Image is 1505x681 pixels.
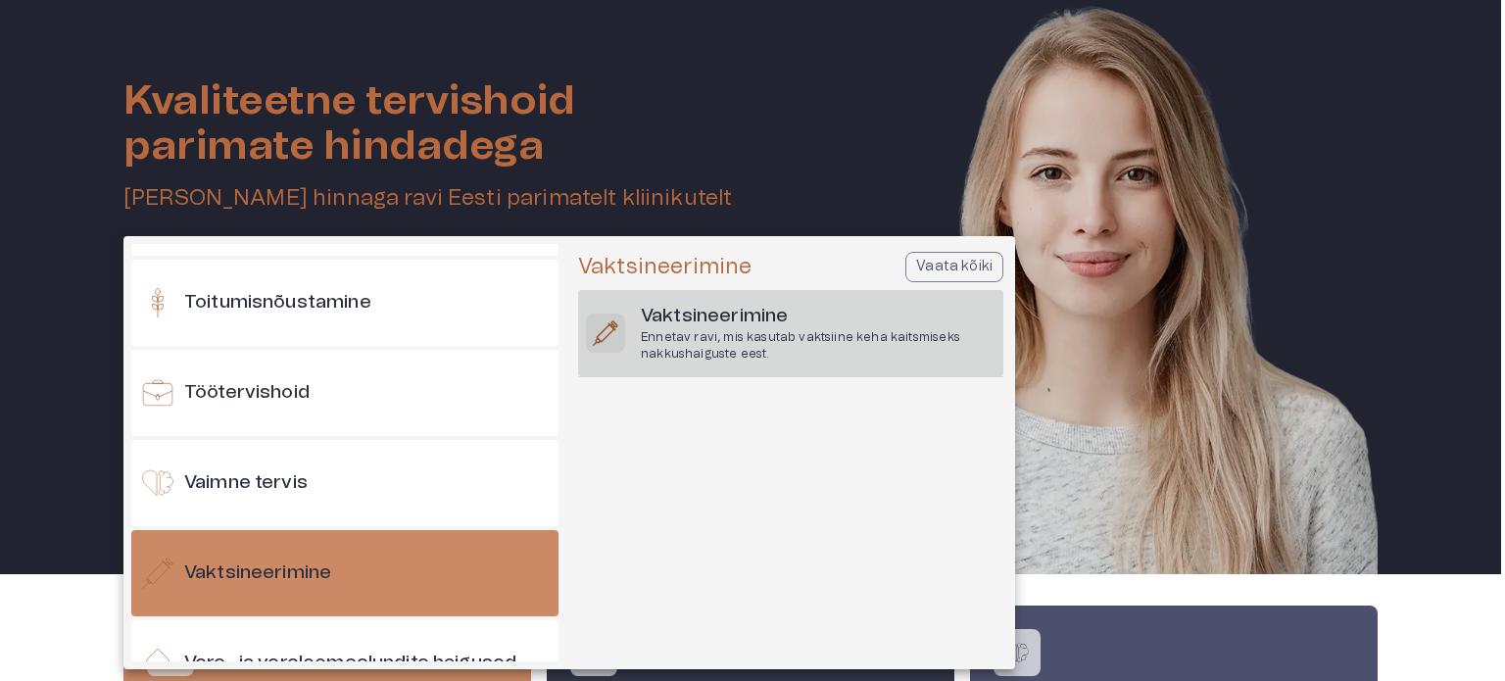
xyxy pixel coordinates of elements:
[184,380,310,407] h6: Töötervishoid
[916,257,993,277] p: Vaata kõiki
[184,290,371,316] h6: Toitumisnõustamine
[184,651,516,677] h6: Vere- ja vereloomeelundite haigused
[578,253,752,281] h5: Vaktsineerimine
[905,252,1003,282] button: Vaata kõiki
[641,304,995,330] h6: Vaktsineerimine
[184,560,331,587] h6: Vaktsineerimine
[641,329,995,363] p: Ennetav ravi, mis kasutab vaktsiine keha kaitsmiseks nakkushaiguste eest.
[184,470,308,497] h6: Vaimne tervis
